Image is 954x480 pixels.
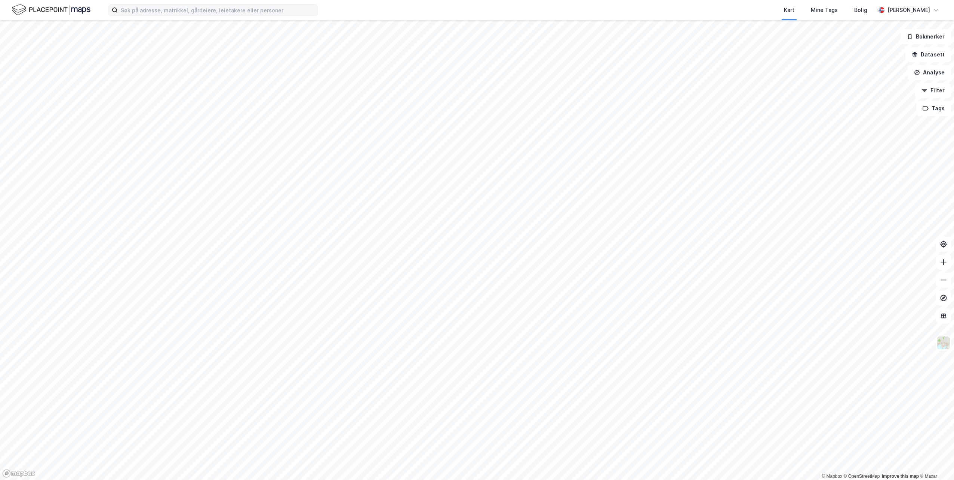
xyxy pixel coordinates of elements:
button: Analyse [908,65,951,80]
button: Datasett [905,47,951,62]
a: Mapbox homepage [2,469,35,478]
button: Tags [916,101,951,116]
img: logo.f888ab2527a4732fd821a326f86c7f29.svg [12,3,90,16]
div: Kart [784,6,794,15]
a: Mapbox [822,474,842,479]
a: OpenStreetMap [844,474,880,479]
a: Improve this map [882,474,919,479]
div: [PERSON_NAME] [887,6,930,15]
div: Bolig [854,6,867,15]
iframe: Chat Widget [917,444,954,480]
button: Bokmerker [901,29,951,44]
button: Filter [915,83,951,98]
div: Kontrollprogram for chat [917,444,954,480]
div: Mine Tags [811,6,838,15]
input: Søk på adresse, matrikkel, gårdeiere, leietakere eller personer [118,4,317,16]
img: Z [936,336,951,350]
